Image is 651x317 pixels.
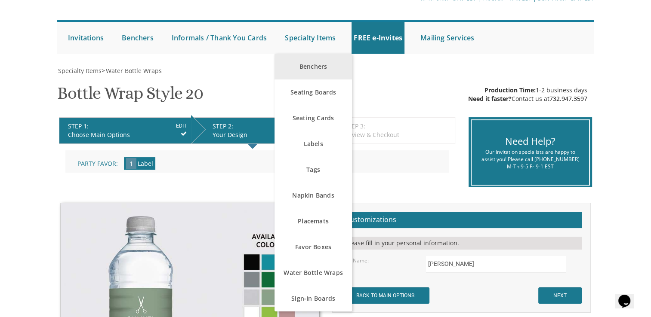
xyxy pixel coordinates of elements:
[57,67,102,75] a: Specialty Items
[213,122,319,131] div: STEP 2:
[468,94,512,103] span: Need it faster?
[105,67,162,75] a: Water Bottle Wraps
[478,134,583,148] div: Need Help?
[170,22,269,54] a: Informals / Thank You Cards
[341,212,582,228] h2: Customizations
[275,183,352,208] a: Napkin Bands
[549,94,587,103] a: 732.947.3597
[68,131,187,139] div: Choose Main Options
[538,287,582,304] input: NEXT
[275,208,352,234] a: Placemats
[77,159,118,168] span: Party Favor:
[275,79,352,105] a: Seating Boards
[58,67,102,75] span: Specialty Items
[484,86,536,94] span: Production Time:
[341,287,429,304] input: BACK TO MAIN OPTIONS
[418,22,476,54] a: Mailing Services
[68,122,187,131] div: STEP 1:
[275,131,352,157] a: Labels
[275,286,352,311] a: Sign-In Boards
[275,234,352,260] a: Favor Boxes
[106,67,162,75] span: Water Bottle Wraps
[352,22,404,54] a: FREE e-Invites
[345,122,450,131] div: STEP 3:
[138,159,153,168] span: Label
[120,22,156,54] a: Benchers
[478,148,583,170] div: Our invitation specialists are happy to assist you! Please call [PHONE_NUMBER] M-Th 9-5 Fr 9-1 EST
[57,84,203,109] h1: Bottle Wrap Style 20
[275,54,352,79] a: Benchers
[102,67,162,75] span: >
[213,131,319,139] div: Your Design
[342,257,369,264] label: Edit Name:
[345,131,450,139] div: Review & Checkout
[275,105,352,131] a: Seating Cards
[176,122,187,130] input: EDIT
[66,22,106,54] a: Invitations
[275,260,352,286] a: Water Bottle Wraps
[341,237,582,250] div: Please fill in your personal information.
[615,283,642,308] iframe: chat widget
[126,158,136,169] span: 1
[283,22,338,54] a: Specialty Items
[468,86,587,103] div: 1-2 business days Contact us at
[275,157,352,183] a: Tags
